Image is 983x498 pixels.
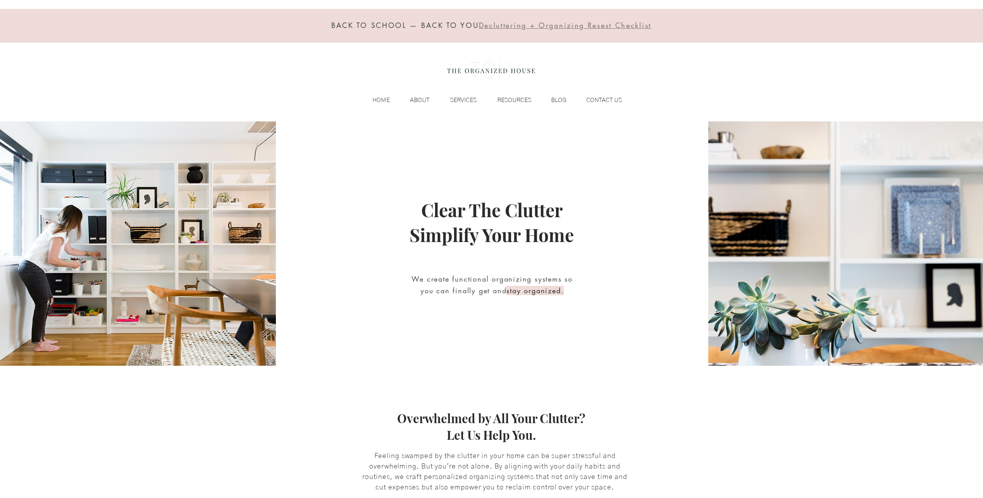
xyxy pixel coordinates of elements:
[446,94,480,106] p: SERVICES
[535,94,570,106] a: BLOG
[480,94,535,106] a: RESOURCES
[406,94,433,106] p: ABOUT
[362,453,627,491] span: Feeling swamped by the clutter in your home can be super stressful and overwhelming. But you're n...
[433,94,480,106] a: SERVICES
[394,94,433,106] a: ABOUT
[493,94,535,106] p: RESOURCES
[582,94,626,106] p: CONTACT US
[368,94,394,106] p: HOME
[479,22,651,29] a: Decluttering + Organizing Resest Checklist
[410,198,574,247] span: Clear The Clutter Simplify Your Home
[411,274,573,295] span: We create functional organizing systems so you can finally get and
[547,94,570,106] p: BLOG
[570,94,626,106] a: CONTACT US
[479,21,651,30] span: Decluttering + Organizing Resest Checklist
[331,21,479,30] span: BACK TO SCHOOL — BACK TO YOU
[356,94,626,106] nav: Site
[397,410,585,443] span: Overwhelmed by All Your Clutter? Let Us Help You.
[356,94,394,106] a: HOME
[506,286,561,295] span: stay organized
[444,55,539,86] img: the organized house
[561,286,564,295] span: .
